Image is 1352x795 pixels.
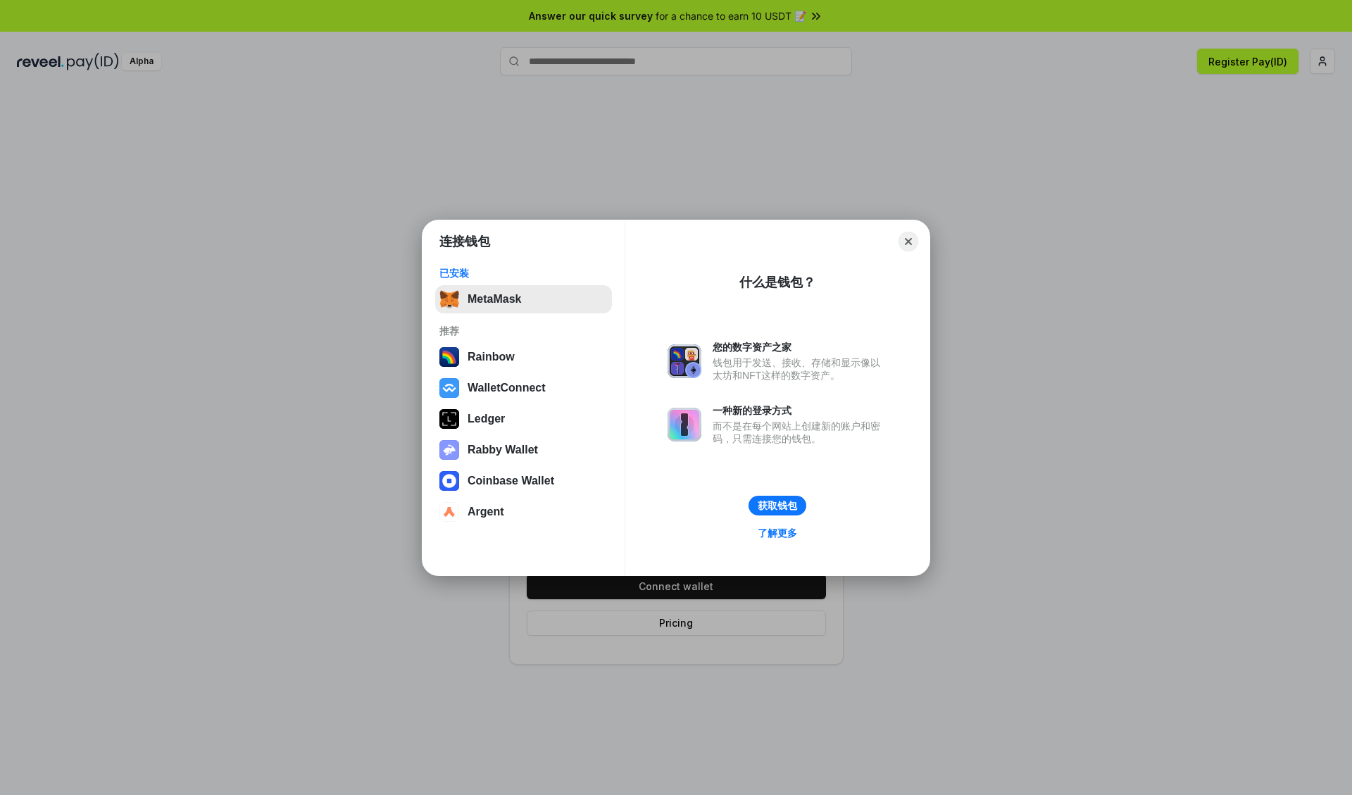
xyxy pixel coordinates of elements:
[713,420,887,445] div: 而不是在每个网站上创建新的账户和密码，只需连接您的钱包。
[439,502,459,522] img: svg+xml,%3Csvg%20width%3D%2228%22%20height%3D%2228%22%20viewBox%3D%220%200%2028%2028%22%20fill%3D...
[439,347,459,367] img: svg+xml,%3Csvg%20width%3D%22120%22%20height%3D%22120%22%20viewBox%3D%220%200%20120%20120%22%20fil...
[749,524,806,542] a: 了解更多
[468,293,521,306] div: MetaMask
[435,436,612,464] button: Rabby Wallet
[439,378,459,398] img: svg+xml,%3Csvg%20width%3D%2228%22%20height%3D%2228%22%20viewBox%3D%220%200%2028%2028%22%20fill%3D...
[739,274,815,291] div: 什么是钱包？
[439,409,459,429] img: svg+xml,%3Csvg%20xmlns%3D%22http%3A%2F%2Fwww.w3.org%2F2000%2Fsvg%22%20width%3D%2228%22%20height%3...
[899,232,918,251] button: Close
[468,475,554,487] div: Coinbase Wallet
[668,408,701,442] img: svg+xml,%3Csvg%20xmlns%3D%22http%3A%2F%2Fwww.w3.org%2F2000%2Fsvg%22%20fill%3D%22none%22%20viewBox...
[468,351,515,363] div: Rainbow
[435,343,612,371] button: Rainbow
[435,498,612,526] button: Argent
[758,499,797,512] div: 获取钱包
[435,285,612,313] button: MetaMask
[668,344,701,378] img: svg+xml,%3Csvg%20xmlns%3D%22http%3A%2F%2Fwww.w3.org%2F2000%2Fsvg%22%20fill%3D%22none%22%20viewBox...
[713,404,887,417] div: 一种新的登录方式
[439,267,608,280] div: 已安装
[468,506,504,518] div: Argent
[468,382,546,394] div: WalletConnect
[758,527,797,539] div: 了解更多
[435,405,612,433] button: Ledger
[439,440,459,460] img: svg+xml,%3Csvg%20xmlns%3D%22http%3A%2F%2Fwww.w3.org%2F2000%2Fsvg%22%20fill%3D%22none%22%20viewBox...
[439,471,459,491] img: svg+xml,%3Csvg%20width%3D%2228%22%20height%3D%2228%22%20viewBox%3D%220%200%2028%2028%22%20fill%3D...
[439,289,459,309] img: svg+xml,%3Csvg%20fill%3D%22none%22%20height%3D%2233%22%20viewBox%3D%220%200%2035%2033%22%20width%...
[468,444,538,456] div: Rabby Wallet
[749,496,806,515] button: 获取钱包
[439,233,490,250] h1: 连接钱包
[713,356,887,382] div: 钱包用于发送、接收、存储和显示像以太坊和NFT这样的数字资产。
[435,374,612,402] button: WalletConnect
[435,467,612,495] button: Coinbase Wallet
[439,325,608,337] div: 推荐
[713,341,887,353] div: 您的数字资产之家
[468,413,505,425] div: Ledger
